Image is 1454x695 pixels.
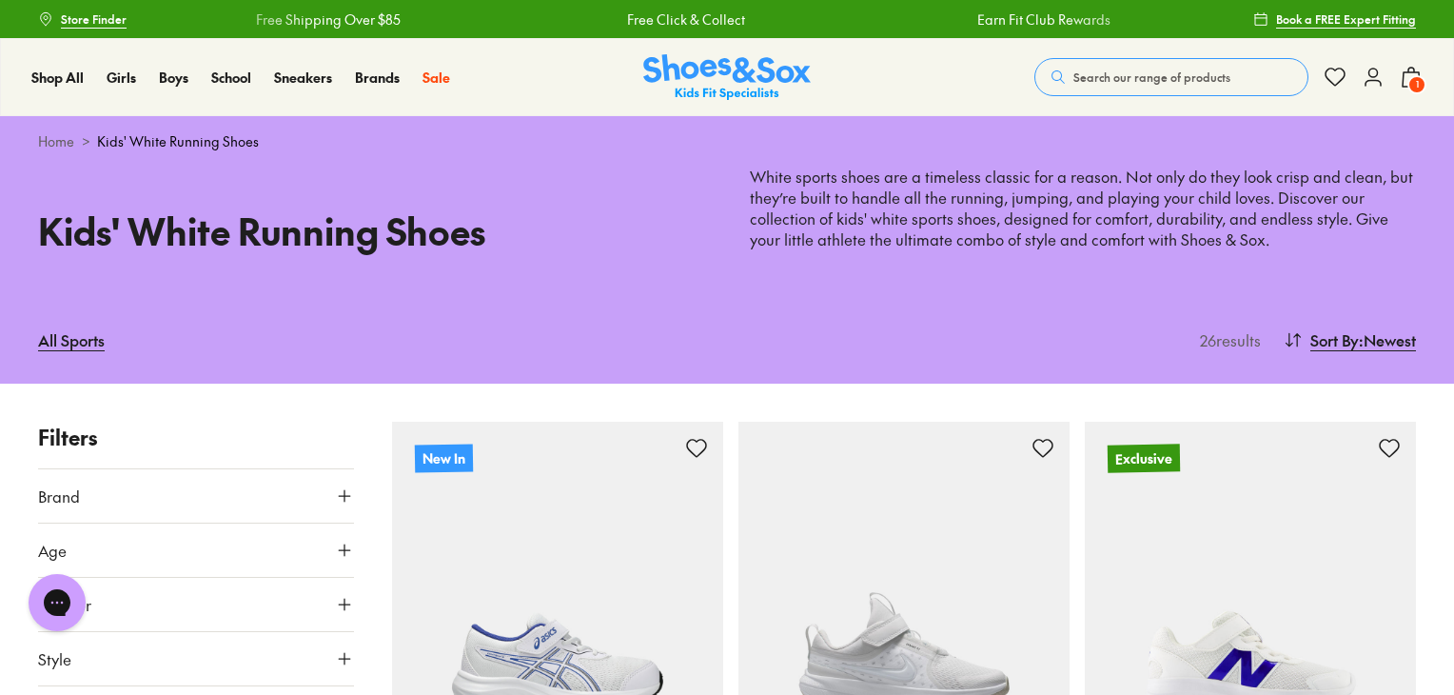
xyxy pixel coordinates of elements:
a: Free Click & Collect [623,10,741,30]
div: > [38,131,1416,151]
button: Sort By:Newest [1284,319,1416,361]
a: Free Shipping Over $85 [252,10,397,30]
span: Girls [107,68,136,87]
h1: Kids' White Running Shoes [38,204,704,258]
span: Style [38,647,71,670]
a: Book a FREE Expert Fitting [1253,2,1416,36]
a: School [211,68,251,88]
span: Brand [38,485,80,507]
button: Brand [38,469,354,523]
a: Girls [107,68,136,88]
a: Store Finder [38,2,127,36]
button: Gender [38,578,354,631]
p: 26 results [1192,328,1261,351]
span: School [211,68,251,87]
span: Store Finder [61,10,127,28]
span: Boys [159,68,188,87]
a: Shoes & Sox [643,54,811,101]
span: Search our range of products [1073,69,1230,86]
button: Style [38,632,354,685]
img: SNS_Logo_Responsive.svg [643,54,811,101]
p: New In [415,444,473,472]
a: Boys [159,68,188,88]
a: Shop All [31,68,84,88]
p: Exclusive [1108,444,1180,472]
a: All Sports [38,319,105,361]
span: 1 [1407,75,1426,94]
a: Home [38,131,74,151]
button: 1 [1400,56,1423,98]
button: Age [38,524,354,577]
span: Brands [355,68,400,87]
span: Shop All [31,68,84,87]
button: Search our range of products [1034,58,1308,96]
a: Earn Fit Club Rewards [973,10,1107,30]
span: Age [38,539,67,562]
span: Sale [422,68,450,87]
span: Book a FREE Expert Fitting [1276,10,1416,28]
p: White sports shoes are a timeless classic for a reason. Not only do they look crisp and clean, bu... [750,167,1416,250]
span: Sort By [1310,328,1359,351]
a: Sale [422,68,450,88]
span: Kids' White Running Shoes [97,131,259,151]
a: Brands [355,68,400,88]
p: Filters [38,422,354,453]
a: Sneakers [274,68,332,88]
iframe: Gorgias live chat messenger [19,567,95,638]
span: : Newest [1359,328,1416,351]
span: Sneakers [274,68,332,87]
